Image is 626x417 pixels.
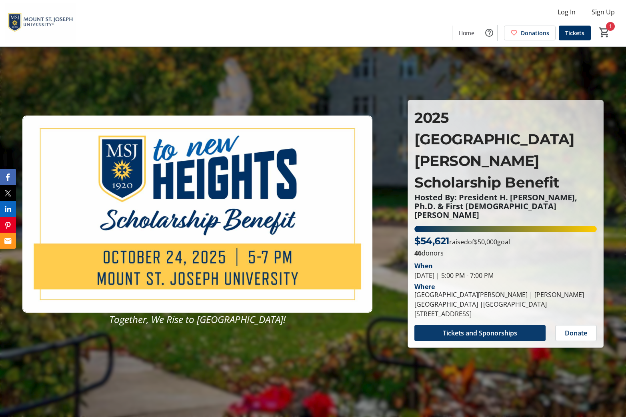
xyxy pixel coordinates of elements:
[414,325,546,341] button: Tickets and Sponorships
[551,6,582,18] button: Log In
[521,29,549,37] span: Donations
[565,29,584,37] span: Tickets
[414,248,597,258] p: donors
[414,193,597,219] p: Hosted By: President H. [PERSON_NAME], Ph.D. & First [DEMOGRAPHIC_DATA] [PERSON_NAME]
[585,6,621,18] button: Sign Up
[22,116,372,312] img: Campaign CTA Media Photo
[414,226,597,232] div: 100% of fundraising goal reached
[414,235,449,247] span: $54,621
[592,7,615,17] span: Sign Up
[558,7,576,17] span: Log In
[555,325,597,341] button: Donate
[414,271,597,280] div: [DATE] | 5:00 PM - 7:00 PM
[443,328,517,338] span: Tickets and Sponorships
[565,328,587,338] span: Donate
[414,234,510,248] p: raised of goal
[414,107,597,193] p: 2025 [GEOGRAPHIC_DATA][PERSON_NAME] Scholarship Benefit
[414,261,433,271] div: When
[414,249,422,257] b: 46
[474,237,497,246] span: $50,000
[109,313,286,326] em: Together, We Rise to [GEOGRAPHIC_DATA]!
[414,283,435,290] div: Where
[414,309,597,319] div: [STREET_ADDRESS]
[504,26,556,40] a: Donations
[559,26,591,40] a: Tickets
[414,290,597,309] div: [GEOGRAPHIC_DATA][PERSON_NAME] | [PERSON_NAME][GEOGRAPHIC_DATA] |[GEOGRAPHIC_DATA]
[481,25,497,41] button: Help
[5,3,76,43] img: Mount St. Joseph University's Logo
[459,29,474,37] span: Home
[597,25,612,40] button: Cart
[452,26,481,40] a: Home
